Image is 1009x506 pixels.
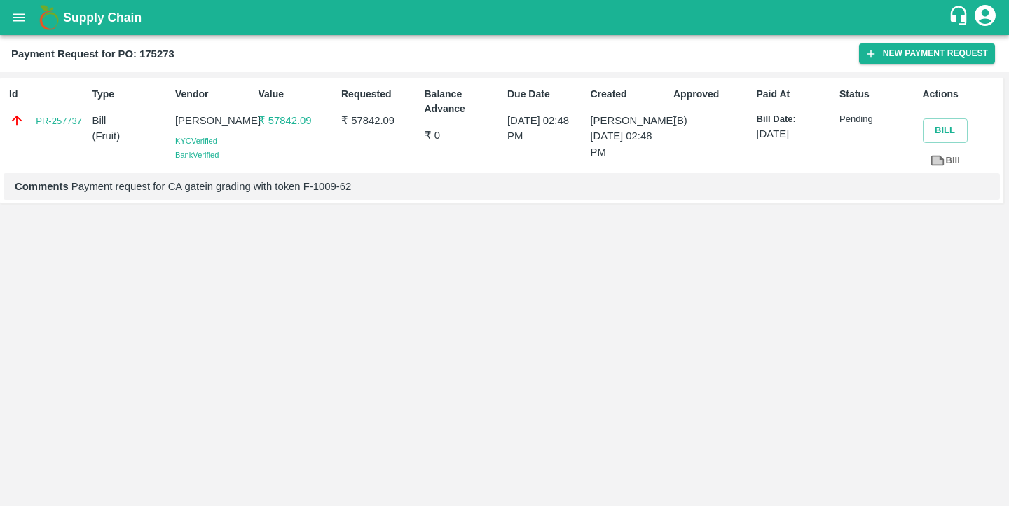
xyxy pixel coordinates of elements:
[839,113,917,126] p: Pending
[757,113,835,126] p: Bill Date:
[507,87,585,102] p: Due Date
[591,113,668,128] p: [PERSON_NAME]
[175,113,253,128] p: [PERSON_NAME]
[175,87,253,102] p: Vendor
[92,87,170,102] p: Type
[973,3,998,32] div: account of current user
[425,87,502,116] p: Balance Advance
[341,113,419,128] p: ₹ 57842.09
[591,87,668,102] p: Created
[923,149,968,173] a: Bill
[673,113,751,128] p: (B)
[425,128,502,143] p: ₹ 0
[11,48,174,60] b: Payment Request for PO: 175273
[673,87,751,102] p: Approved
[259,113,336,128] p: ₹ 57842.09
[36,114,82,128] a: PR-257737
[92,128,170,144] p: ( Fruit )
[923,118,968,143] button: Bill
[507,113,585,144] p: [DATE] 02:48 PM
[948,5,973,30] div: customer-support
[923,87,1001,102] p: Actions
[757,87,835,102] p: Paid At
[3,1,35,34] button: open drawer
[63,11,142,25] b: Supply Chain
[259,87,336,102] p: Value
[175,151,219,159] span: Bank Verified
[859,43,995,64] button: New Payment Request
[839,87,917,102] p: Status
[341,87,419,102] p: Requested
[92,113,170,128] p: Bill
[757,126,835,142] p: [DATE]
[15,179,989,194] p: Payment request for CA gatein grading with token F-1009-62
[15,181,69,192] b: Comments
[63,8,948,27] a: Supply Chain
[591,128,668,160] p: [DATE] 02:48 PM
[35,4,63,32] img: logo
[175,137,217,145] span: KYC Verified
[9,87,87,102] p: Id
